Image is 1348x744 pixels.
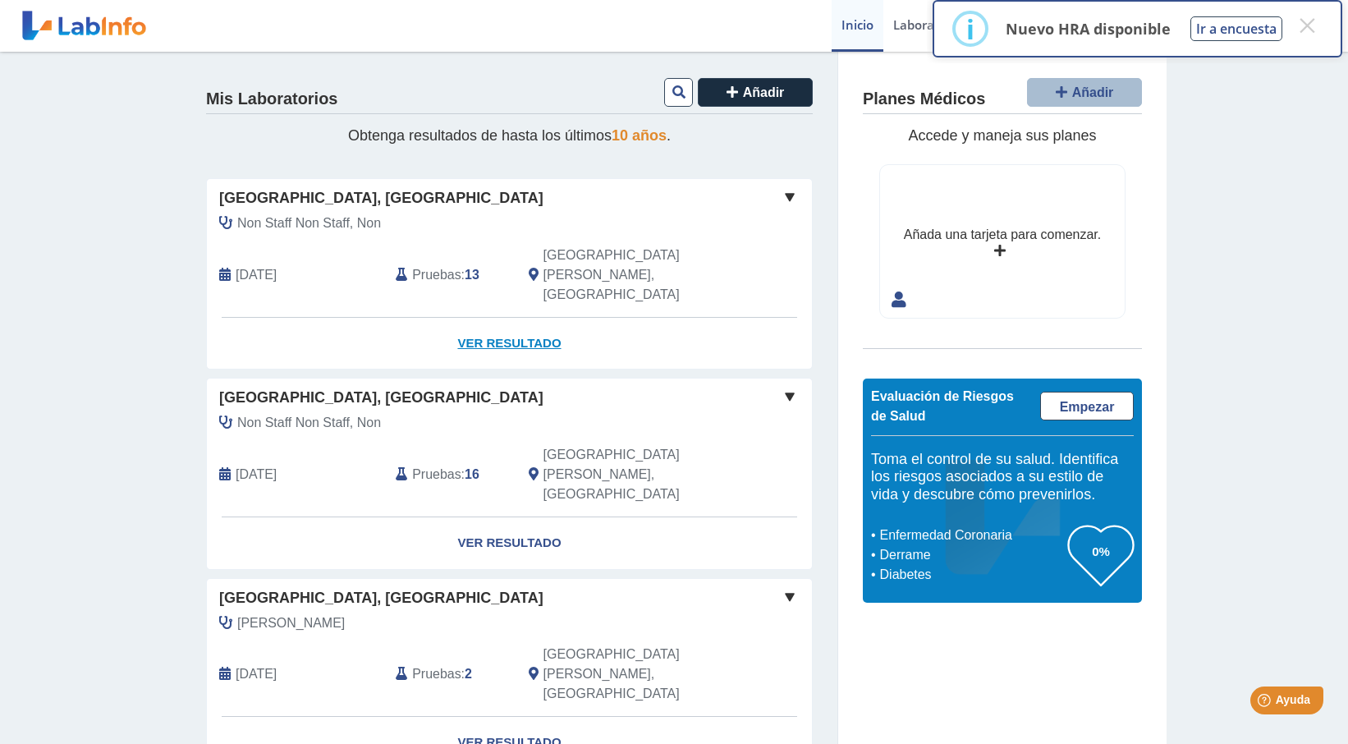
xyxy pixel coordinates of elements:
h3: 0% [1068,541,1134,562]
p: Nuevo HRA disponible [1006,19,1171,39]
iframe: Help widget launcher [1202,680,1330,726]
li: Derrame [875,545,1068,565]
span: Accede y maneja sus planes [908,127,1096,144]
span: 2024-11-07 [236,664,277,684]
span: Pruebas [412,465,461,485]
button: Añadir [698,78,813,107]
span: Pruebas [412,265,461,285]
div: : [383,246,516,305]
h4: Mis Laboratorios [206,90,337,109]
span: 10 años [612,127,667,144]
h4: Planes Médicos [863,90,985,109]
span: Añadir [743,85,785,99]
span: San Juan, PR [543,645,725,704]
b: 2 [465,667,472,681]
button: Close this dialog [1292,11,1322,40]
span: Reyes, Maria [237,613,345,633]
span: 2025-08-20 [236,265,277,285]
span: San Juan, PR [543,445,725,504]
span: Añadir [1072,85,1114,99]
li: Enfermedad Coronaria [875,526,1068,545]
a: Ver Resultado [207,517,812,569]
span: Non Staff Non Staff, Non [237,214,381,233]
div: i [966,14,974,44]
span: [GEOGRAPHIC_DATA], [GEOGRAPHIC_DATA] [219,187,543,209]
li: Diabetes [875,565,1068,585]
div: : [383,645,516,704]
span: Obtenga resultados de hasta los últimos . [348,127,671,144]
span: San Juan, PR [543,246,725,305]
a: Empezar [1040,392,1134,420]
a: Ver Resultado [207,318,812,370]
div: Añada una tarjeta para comenzar. [904,225,1101,245]
button: Añadir [1027,78,1142,107]
b: 16 [465,467,479,481]
span: Empezar [1060,400,1115,414]
span: [GEOGRAPHIC_DATA], [GEOGRAPHIC_DATA] [219,587,543,609]
span: [GEOGRAPHIC_DATA], [GEOGRAPHIC_DATA] [219,387,543,409]
span: Pruebas [412,664,461,684]
h5: Toma el control de su salud. Identifica los riesgos asociados a su estilo de vida y descubre cómo... [871,451,1134,504]
div: : [383,445,516,504]
span: Non Staff Non Staff, Non [237,413,381,433]
b: 13 [465,268,479,282]
span: 2025-04-03 [236,465,277,485]
span: Evaluación de Riesgos de Salud [871,389,1014,423]
button: Ir a encuesta [1190,16,1282,41]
